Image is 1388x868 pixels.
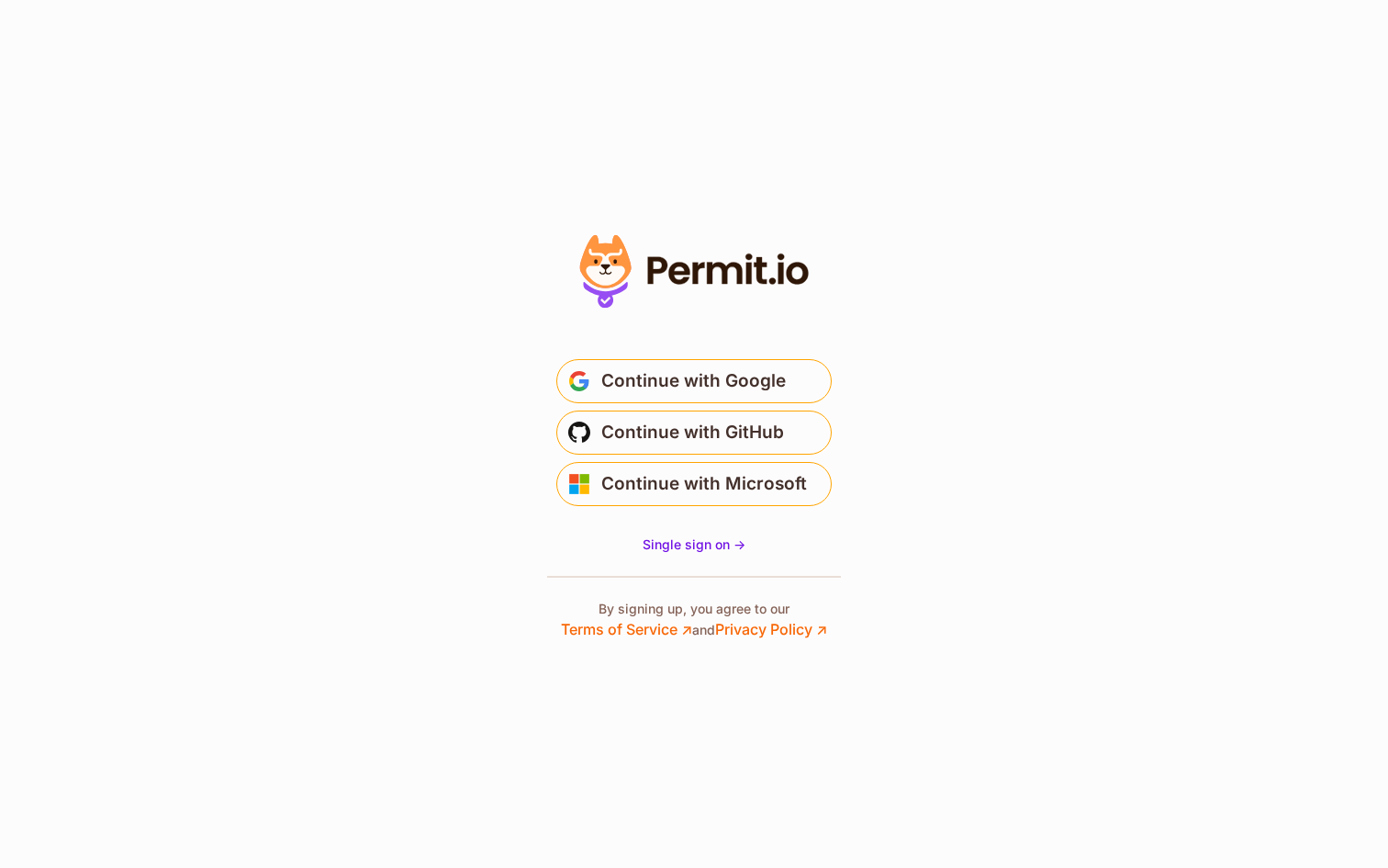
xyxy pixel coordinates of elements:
[715,620,827,638] a: Privacy Policy ↗
[601,366,786,396] span: Continue with Google
[556,411,832,455] button: Continue with GitHub
[643,535,745,554] a: Single sign on ->
[601,418,784,447] span: Continue with GitHub
[643,536,745,552] span: Single sign on ->
[601,469,807,499] span: Continue with Microsoft
[561,600,827,640] p: By signing up, you agree to our and
[561,620,692,638] a: Terms of Service ↗
[556,462,832,506] button: Continue with Microsoft
[556,359,832,403] button: Continue with Google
